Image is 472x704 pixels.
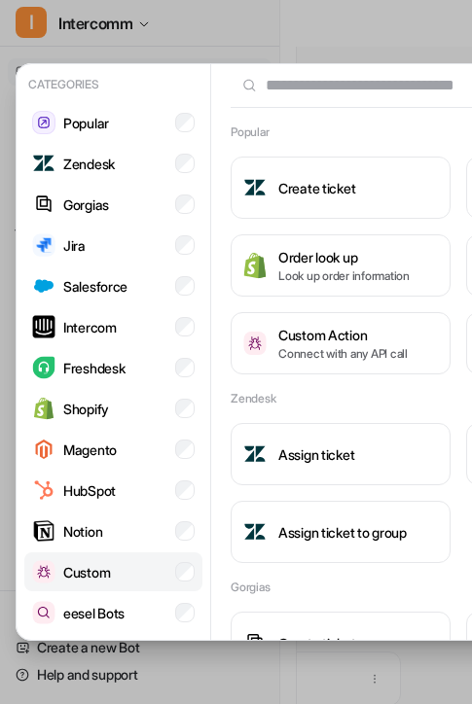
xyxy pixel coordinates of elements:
p: Salesforce [63,276,127,297]
h2: Gorgias [231,579,270,596]
p: Zendesk [63,154,115,174]
p: Look up order information [278,267,410,285]
p: Jira [63,235,86,256]
p: Custom [63,562,110,582]
h3: Order look up [278,247,410,267]
h3: Create ticket [278,633,355,653]
h3: Assign ticket to group [278,522,407,543]
img: Order look up [243,252,267,278]
img: Create ticket [243,631,267,653]
p: Freshdesk [63,358,125,378]
button: Create ticketCreate ticket [231,157,451,219]
h2: Zendesk [231,390,275,407]
img: Custom Action [243,332,267,354]
img: Assign ticket to group [243,520,267,544]
button: Custom ActionCustom ActionConnect with any API call [231,312,451,374]
p: Shopify [63,399,109,419]
p: Intercom [63,317,117,337]
p: HubSpot [63,480,116,501]
button: Create ticketCreate ticket [231,612,451,674]
p: Categories [24,72,202,97]
p: Popular [63,113,109,133]
button: Order look upOrder look upLook up order information [231,234,451,297]
img: Create ticket [243,176,267,199]
p: Connect with any API call [278,345,408,363]
p: eesel Bots [63,603,125,623]
h2: Popular [231,123,269,141]
img: Assign ticket [243,442,267,466]
h3: Assign ticket [278,444,354,465]
p: Gorgias [63,194,109,215]
button: Assign ticket to groupAssign ticket to group [231,501,451,563]
p: Magento [63,440,117,460]
h3: Custom Action [278,325,408,345]
button: Assign ticketAssign ticket [231,423,451,485]
h3: Create ticket [278,178,355,198]
p: Notion [63,521,102,542]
